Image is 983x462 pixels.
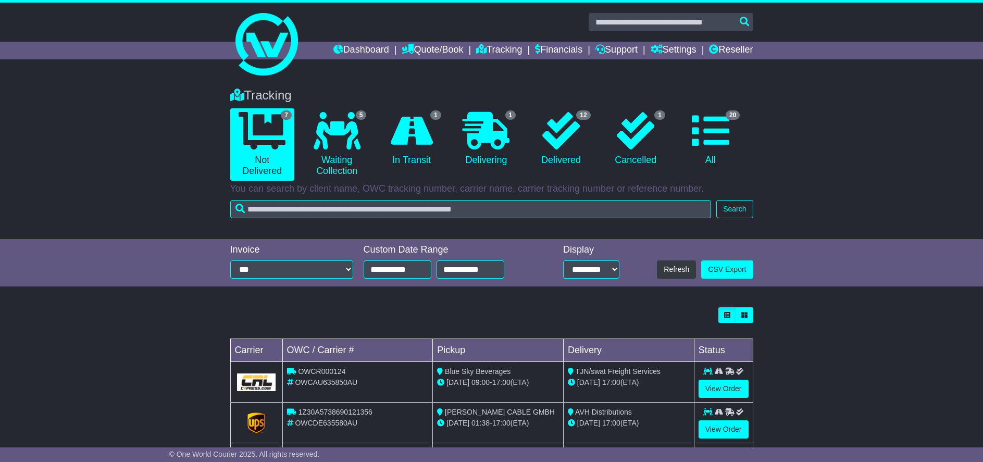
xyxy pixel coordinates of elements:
[446,378,469,386] span: [DATE]
[471,419,490,427] span: 01:38
[694,339,753,362] td: Status
[333,42,389,59] a: Dashboard
[604,108,668,170] a: 1 Cancelled
[699,380,749,398] a: View Order
[230,244,353,256] div: Invoice
[701,260,753,279] a: CSV Export
[230,183,753,195] p: You can search by client name, OWC tracking number, carrier name, carrier tracking number or refe...
[295,419,357,427] span: OWCDE635580AU
[563,244,619,256] div: Display
[471,378,490,386] span: 09:00
[295,378,357,386] span: OWCAU635850AU
[699,420,749,439] a: View Order
[445,408,555,416] span: [PERSON_NAME] CABLE GMBH
[678,108,742,170] a: 20 All
[709,42,753,59] a: Reseller
[356,110,367,120] span: 5
[225,88,758,103] div: Tracking
[282,339,433,362] td: OWC / Carrier #
[169,450,320,458] span: © One World Courier 2025. All rights reserved.
[430,110,441,120] span: 1
[445,367,511,376] span: Blue Sky Beverages
[651,42,696,59] a: Settings
[492,378,511,386] span: 17:00
[602,419,620,427] span: 17:00
[563,339,694,362] td: Delivery
[230,108,294,181] a: 7 Not Delivered
[305,108,369,181] a: 5 Waiting Collection
[433,339,564,362] td: Pickup
[654,110,665,120] span: 1
[379,108,443,170] a: 1 In Transit
[595,42,638,59] a: Support
[298,408,372,416] span: 1Z30A5738690121356
[230,339,282,362] td: Carrier
[535,42,582,59] a: Financials
[476,42,522,59] a: Tracking
[575,408,632,416] span: AVH Distributions
[402,42,463,59] a: Quote/Book
[281,110,292,120] span: 7
[492,419,511,427] span: 17:00
[576,110,590,120] span: 12
[657,260,696,279] button: Refresh
[726,110,740,120] span: 20
[568,418,690,429] div: (ETA)
[247,413,265,433] img: GetCarrierServiceLogo
[505,110,516,120] span: 1
[364,244,531,256] div: Custom Date Range
[568,377,690,388] div: (ETA)
[446,419,469,427] span: [DATE]
[454,108,518,170] a: 1 Delivering
[716,200,753,218] button: Search
[237,373,276,391] img: GetCarrierServiceLogo
[577,419,600,427] span: [DATE]
[529,108,593,170] a: 12 Delivered
[602,378,620,386] span: 17:00
[437,377,559,388] div: - (ETA)
[437,418,559,429] div: - (ETA)
[577,378,600,386] span: [DATE]
[576,367,661,376] span: TJN/swat Freight Services
[298,367,345,376] span: OWCR000124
